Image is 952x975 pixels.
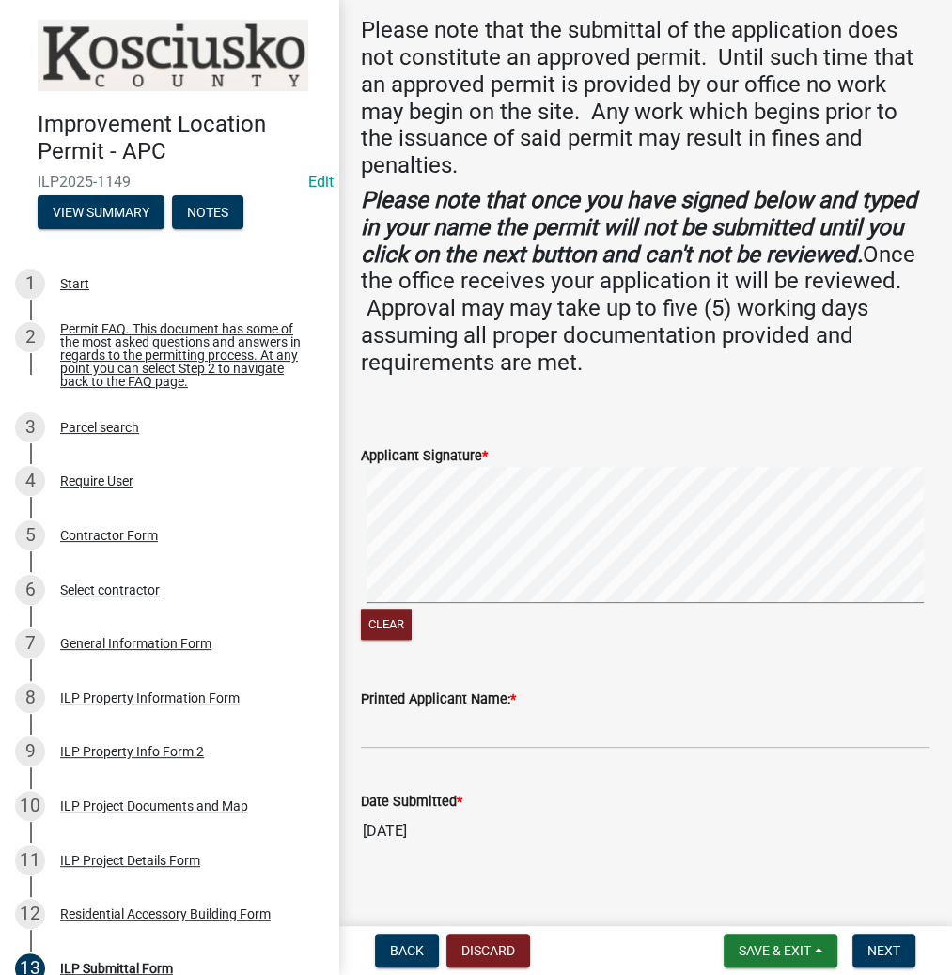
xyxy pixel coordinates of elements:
div: Contractor Form [60,529,158,542]
button: Clear [361,609,412,640]
button: Back [375,934,439,967]
div: Select contractor [60,583,160,596]
button: Save & Exit [724,934,837,967]
div: ILP Property Information Form [60,691,240,704]
div: ILP Property Info Form 2 [60,745,204,758]
div: 12 [15,899,45,929]
div: 5 [15,520,45,550]
div: ILP Project Details Form [60,854,200,867]
div: Require User [60,474,133,487]
div: ILP Submittal Form [60,962,173,975]
div: 8 [15,683,45,713]
div: Start [60,277,89,290]
div: 7 [15,628,45,658]
div: 9 [15,736,45,766]
h4: Once the office receives your application it will be reviewed. Approval may may take up to five (... [361,187,929,377]
a: Edit [308,173,334,191]
label: Applicant Signature [361,450,488,463]
span: Next [867,943,900,958]
div: ILP Project Documents and Map [60,799,248,812]
wm-modal-confirm: Notes [172,206,243,221]
strong: Please note that once you have signed below and typed in your name the permit will not be submitt... [361,187,917,268]
h4: Please note that the submittal of the application does not constitute an approved permit. Until s... [361,17,929,179]
div: Parcel search [60,421,139,434]
div: 3 [15,412,45,442]
div: 4 [15,466,45,496]
div: Residential Accessory Building Form [60,907,271,921]
span: Back [390,943,424,958]
div: 6 [15,575,45,605]
div: 2 [15,322,45,352]
label: Printed Applicant Name: [361,693,516,706]
label: Date Submitted [361,796,462,809]
div: General Information Form [60,637,211,650]
img: Kosciusko County, Indiana [38,20,308,91]
button: Next [852,934,915,967]
button: View Summary [38,195,164,229]
span: ILP2025-1149 [38,173,301,191]
span: Save & Exit [739,943,811,958]
button: Discard [446,934,530,967]
h4: Improvement Location Permit - APC [38,111,323,165]
div: 11 [15,845,45,875]
wm-modal-confirm: Summary [38,206,164,221]
div: 10 [15,791,45,821]
button: Notes [172,195,243,229]
div: 1 [15,269,45,299]
div: Permit FAQ. This document has some of the most asked questions and answers in regards to the perm... [60,322,308,388]
wm-modal-confirm: Edit Application Number [308,173,334,191]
